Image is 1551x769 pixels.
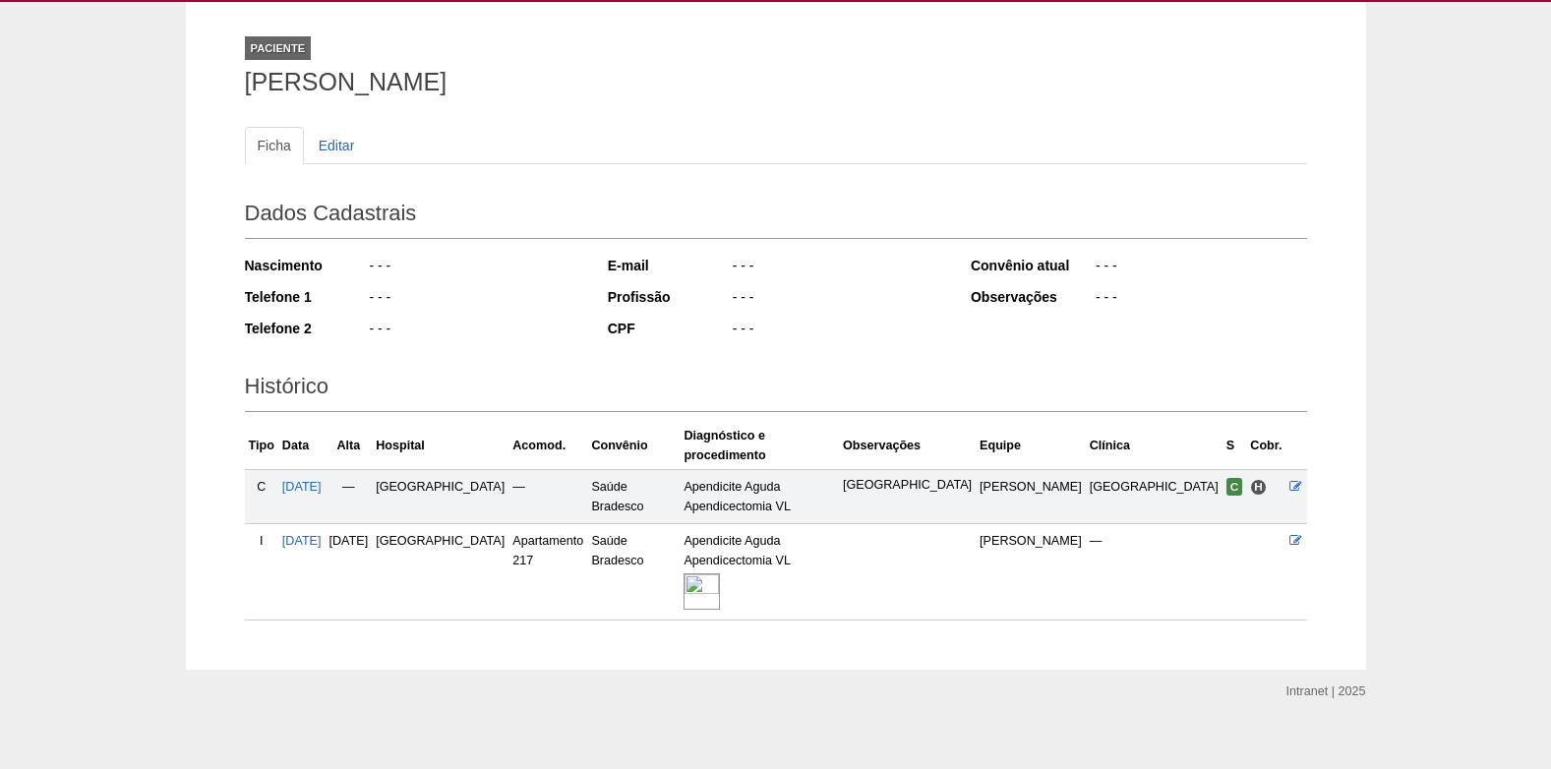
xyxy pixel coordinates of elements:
[1094,256,1307,280] div: - - -
[608,319,731,338] div: CPF
[608,256,731,275] div: E-mail
[587,469,680,523] td: Saúde Bradesco
[326,469,373,523] td: —
[1286,681,1366,701] div: Intranet | 2025
[680,422,839,470] th: Diagnóstico e procedimento
[372,422,508,470] th: Hospital
[249,477,274,497] div: C
[680,469,839,523] td: Apendicite Aguda Apendicectomia VL
[608,287,731,307] div: Profissão
[278,422,326,470] th: Data
[508,469,587,523] td: —
[976,469,1086,523] td: [PERSON_NAME]
[245,287,368,307] div: Telefone 1
[731,256,944,280] div: - - -
[1094,287,1307,312] div: - - -
[249,531,274,551] div: I
[245,36,312,60] div: Paciente
[680,523,839,620] td: Apendicite Aguda Apendicectomia VL
[368,256,581,280] div: - - -
[1226,478,1243,496] span: Confirmada
[282,534,322,548] a: [DATE]
[372,523,508,620] td: [GEOGRAPHIC_DATA]
[282,480,322,494] a: [DATE]
[245,367,1307,412] h2: Histórico
[368,319,581,343] div: - - -
[1246,422,1285,470] th: Cobr.
[843,477,972,494] p: [GEOGRAPHIC_DATA]
[587,422,680,470] th: Convênio
[731,287,944,312] div: - - -
[508,422,587,470] th: Acomod.
[1086,422,1223,470] th: Clínica
[326,422,373,470] th: Alta
[1223,422,1247,470] th: S
[372,469,508,523] td: [GEOGRAPHIC_DATA]
[1086,469,1223,523] td: [GEOGRAPHIC_DATA]
[245,422,278,470] th: Tipo
[245,256,368,275] div: Nascimento
[245,70,1307,94] h1: [PERSON_NAME]
[839,422,976,470] th: Observações
[971,256,1094,275] div: Convênio atual
[329,534,369,548] span: [DATE]
[731,319,944,343] div: - - -
[1086,523,1223,620] td: —
[245,319,368,338] div: Telefone 2
[508,523,587,620] td: Apartamento 217
[245,194,1307,239] h2: Dados Cadastrais
[306,127,368,164] a: Editar
[1250,479,1267,496] span: Hospital
[368,287,581,312] div: - - -
[587,523,680,620] td: Saúde Bradesco
[971,287,1094,307] div: Observações
[976,422,1086,470] th: Equipe
[976,523,1086,620] td: [PERSON_NAME]
[245,127,304,164] a: Ficha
